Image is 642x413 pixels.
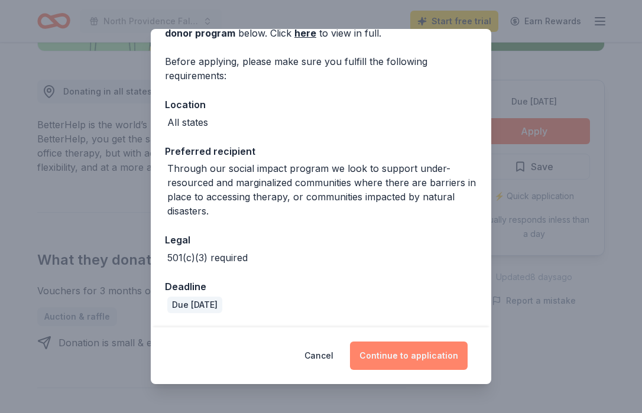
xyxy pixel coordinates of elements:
div: Legal [165,232,477,248]
div: Before applying, please make sure you fulfill the following requirements: [165,54,477,83]
div: Deadline [165,279,477,294]
button: Cancel [304,342,333,370]
div: Location [165,97,477,112]
div: 501(c)(3) required [167,251,248,265]
div: All states [167,115,208,129]
div: Preferred recipient [165,144,477,159]
div: Through our social impact program we look to support under-resourced and marginalized communities... [167,161,477,218]
div: Due [DATE] [167,297,222,313]
button: Continue to application [350,342,468,370]
a: here [294,26,316,40]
